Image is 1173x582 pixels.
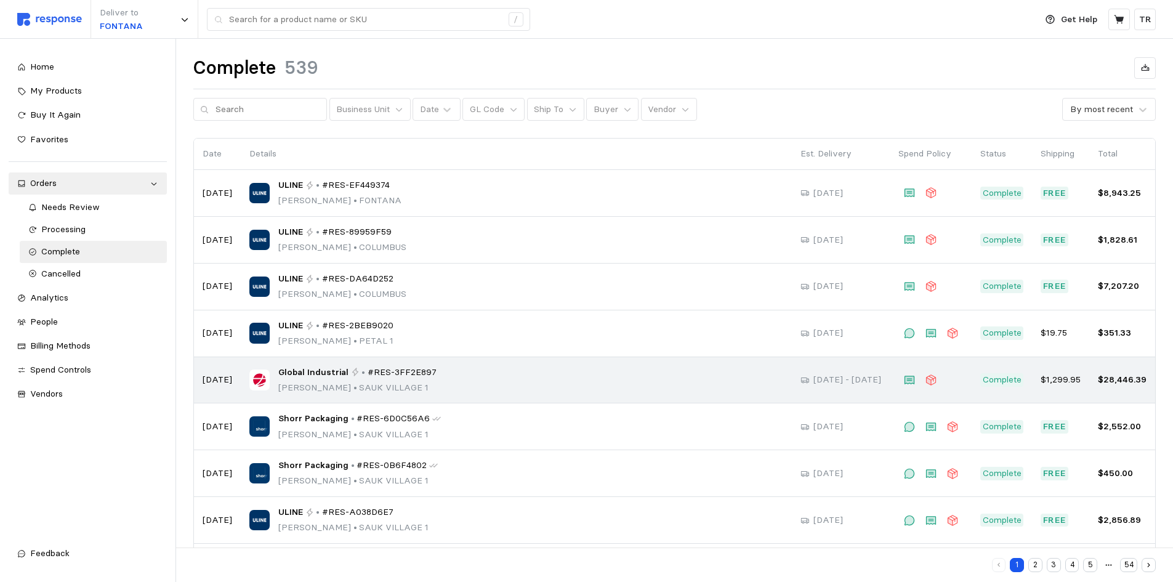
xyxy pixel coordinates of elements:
[278,506,303,519] span: ULINE
[329,98,411,121] button: Business Unit
[983,326,1022,340] p: Complete
[203,147,232,161] p: Date
[193,56,276,80] h1: Complete
[9,287,167,309] a: Analytics
[20,241,167,263] a: Complete
[41,246,80,257] span: Complete
[278,179,303,192] span: ULINE
[1038,8,1105,31] button: Get Help
[1098,280,1147,293] p: $7,207.20
[249,510,270,530] img: ULINE
[322,225,392,239] span: #RES-89959F59
[9,172,167,195] a: Orders
[322,272,393,286] span: #RES-DA64D252
[216,99,320,121] input: Search
[527,98,584,121] button: Ship To
[1043,280,1066,293] p: Free
[20,196,167,219] a: Needs Review
[813,514,843,527] p: [DATE]
[203,233,232,247] p: [DATE]
[1083,558,1097,572] button: 5
[641,98,697,121] button: Vendor
[357,412,430,426] span: #RES-6D0C56A6
[9,383,167,405] a: Vendors
[1098,467,1147,480] p: $450.00
[1139,13,1151,26] p: TR
[278,319,303,333] span: ULINE
[41,268,81,279] span: Cancelled
[898,147,963,161] p: Spend Policy
[316,272,320,286] p: •
[100,20,143,33] p: FONTANA
[203,467,232,480] p: [DATE]
[249,370,270,390] img: Global Industrial
[9,80,167,102] a: My Products
[534,103,563,116] p: Ship To
[351,522,359,533] span: •
[351,195,359,206] span: •
[100,6,143,20] p: Deliver to
[229,9,502,31] input: Search for a product name or SKU
[30,548,70,559] span: Feedback
[1098,326,1147,340] p: $351.33
[983,420,1022,434] p: Complete
[648,103,676,116] p: Vendor
[20,263,167,285] a: Cancelled
[1120,558,1137,572] button: 54
[9,543,167,565] button: Feedback
[9,335,167,357] a: Billing Methods
[278,194,401,208] p: [PERSON_NAME] FONTANA
[30,316,58,327] span: People
[800,147,881,161] p: Est. Delivery
[983,514,1022,527] p: Complete
[249,416,270,437] img: Shorr Packaging
[41,224,86,235] span: Processing
[316,319,320,333] p: •
[813,420,843,434] p: [DATE]
[813,233,843,247] p: [DATE]
[203,373,232,387] p: [DATE]
[1070,103,1133,116] div: By most recent
[30,109,81,120] span: Buy It Again
[30,177,145,190] div: Orders
[983,467,1022,480] p: Complete
[509,12,523,27] div: /
[203,187,232,200] p: [DATE]
[316,506,320,519] p: •
[351,475,359,486] span: •
[1098,233,1147,247] p: $1,828.61
[249,323,270,343] img: ULINE
[278,412,349,426] span: Shorr Packaging
[351,459,355,472] p: •
[983,373,1022,387] p: Complete
[278,366,349,379] span: Global Industrial
[983,280,1022,293] p: Complete
[361,366,365,379] p: •
[351,288,359,299] span: •
[30,134,68,145] span: Favorites
[1043,514,1066,527] p: Free
[30,340,91,351] span: Billing Methods
[1041,326,1081,340] p: $19.75
[9,104,167,126] a: Buy It Again
[470,103,504,116] p: GL Code
[322,179,390,192] span: #RES-EF449374
[17,13,82,26] img: svg%3e
[983,233,1022,247] p: Complete
[9,311,167,333] a: People
[368,366,437,379] span: #RES-3FF2E897
[1098,373,1147,387] p: $28,446.39
[9,56,167,78] a: Home
[316,179,320,192] p: •
[249,230,270,250] img: ULINE
[278,272,303,286] span: ULINE
[249,183,270,203] img: ULINE
[1010,558,1024,572] button: 1
[351,241,359,253] span: •
[41,201,100,212] span: Needs Review
[284,56,318,80] h1: 539
[813,280,843,293] p: [DATE]
[594,103,618,116] p: Buyer
[30,85,82,96] span: My Products
[203,420,232,434] p: [DATE]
